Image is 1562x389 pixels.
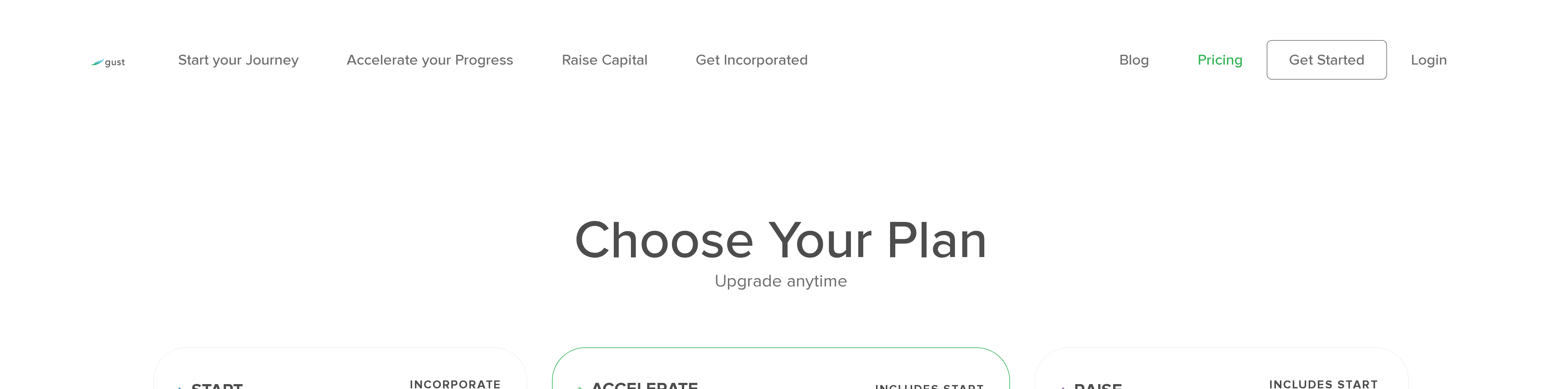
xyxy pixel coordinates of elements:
a: Get Started [1267,40,1387,80]
div: Upgrade anytime [153,267,1409,295]
a: Start your Journey [178,51,299,69]
a: Raise Capital [562,51,648,69]
img: Gust Logo [91,59,125,67]
h1: Choose Your Plan [153,214,1409,267]
a: Accelerate your Progress [347,51,513,69]
a: Blog [1119,51,1149,69]
a: Get Incorporated [696,51,808,69]
a: Pricing [1198,51,1243,69]
a: Login [1411,51,1447,69]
